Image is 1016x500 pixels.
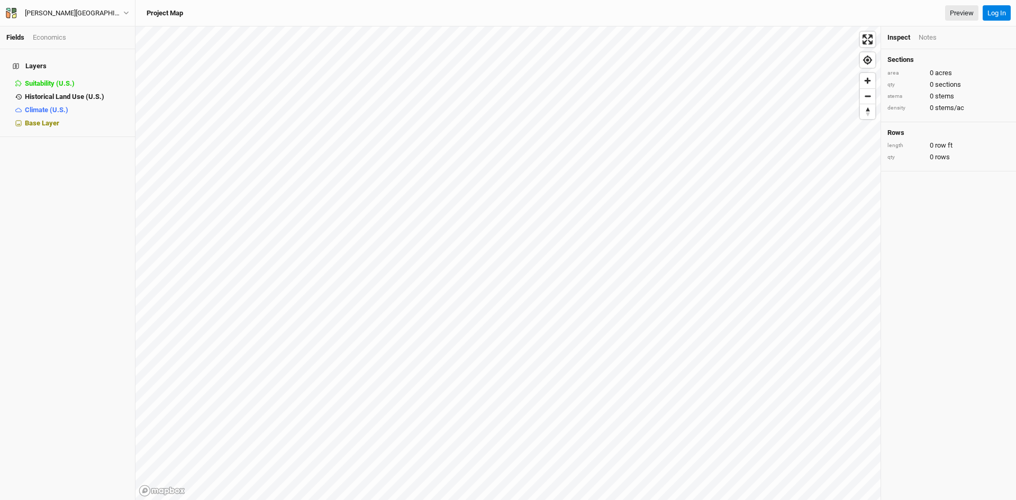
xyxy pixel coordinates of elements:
button: Reset bearing to north [860,104,875,119]
div: stems [887,93,924,101]
div: Economics [33,33,66,42]
div: Base Layer [25,119,129,128]
a: Preview [945,5,978,21]
div: 0 [887,103,1010,113]
a: Fields [6,33,24,41]
div: qty [887,153,924,161]
div: 0 [887,92,1010,101]
div: area [887,69,924,77]
span: Zoom out [860,89,875,104]
button: Log In [983,5,1011,21]
h3: Project Map [147,9,183,17]
div: Warren Wilson College [25,8,123,19]
span: Suitability (U.S.) [25,79,75,87]
div: 0 [887,80,1010,89]
div: Climate (U.S.) [25,106,129,114]
span: Base Layer [25,119,59,127]
button: [PERSON_NAME][GEOGRAPHIC_DATA] [5,7,130,19]
a: Mapbox logo [139,485,185,497]
h4: Rows [887,129,1010,137]
span: acres [935,68,952,78]
div: Suitability (U.S.) [25,79,129,88]
span: Historical Land Use (U.S.) [25,93,104,101]
h4: Sections [887,56,1010,64]
span: stems [935,92,954,101]
span: sections [935,80,961,89]
button: Find my location [860,52,875,68]
div: Historical Land Use (U.S.) [25,93,129,101]
button: Zoom in [860,73,875,88]
div: [PERSON_NAME][GEOGRAPHIC_DATA] [25,8,123,19]
span: Climate (U.S.) [25,106,68,114]
div: 0 [887,152,1010,162]
span: rows [935,152,950,162]
h4: Layers [6,56,129,77]
div: length [887,142,924,150]
div: Notes [919,33,937,42]
div: 0 [887,141,1010,150]
div: qty [887,81,924,89]
span: row ft [935,141,952,150]
button: Enter fullscreen [860,32,875,47]
div: 0 [887,68,1010,78]
div: Inspect [887,33,910,42]
canvas: Map [135,26,881,500]
button: Zoom out [860,88,875,104]
div: density [887,104,924,112]
span: stems/ac [935,103,964,113]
